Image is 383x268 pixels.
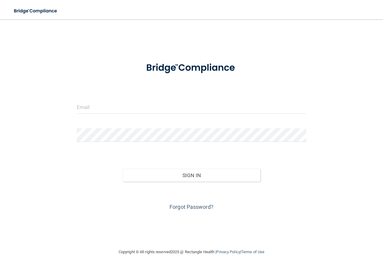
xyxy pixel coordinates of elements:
[77,100,307,114] input: Email
[82,242,301,262] div: Copyright © All rights reserved 2025 @ Rectangle Health | |
[123,169,260,182] button: Sign In
[9,5,63,17] img: bridge_compliance_login_screen.278c3ca4.svg
[241,250,264,254] a: Terms of Use
[216,250,240,254] a: Privacy Policy
[170,204,213,210] a: Forgot Password?
[136,56,247,80] img: bridge_compliance_login_screen.278c3ca4.svg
